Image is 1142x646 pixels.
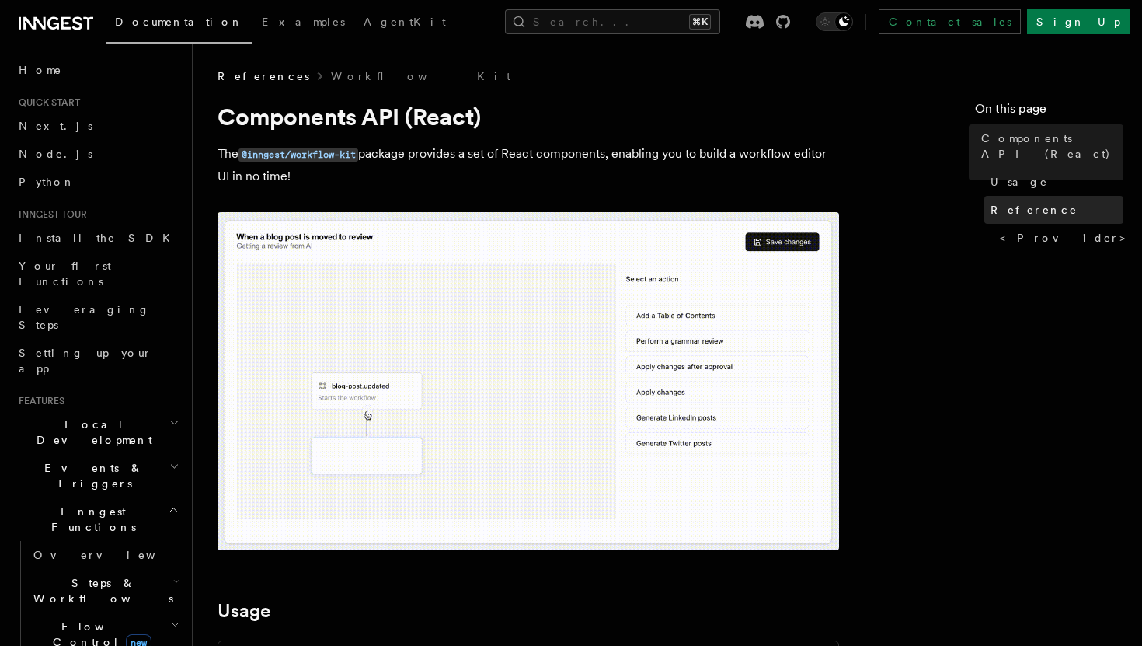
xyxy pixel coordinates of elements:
[12,112,183,140] a: Next.js
[991,174,1048,190] span: Usage
[12,339,183,382] a: Setting up your app
[106,5,252,44] a: Documentation
[218,212,839,550] img: workflow-kit-announcement-video-loop.gif
[12,252,183,295] a: Your first Functions
[994,224,1123,252] a: <Provider>
[19,176,75,188] span: Python
[19,260,111,288] span: Your first Functions
[689,14,711,30] kbd: ⌘K
[27,575,173,606] span: Steps & Workflows
[27,569,183,613] button: Steps & Workflows
[12,498,183,541] button: Inngest Functions
[505,9,720,34] button: Search...⌘K
[12,208,87,221] span: Inngest tour
[984,196,1123,224] a: Reference
[262,16,345,28] span: Examples
[1027,9,1130,34] a: Sign Up
[218,68,309,84] span: References
[27,541,183,569] a: Overview
[19,232,179,244] span: Install the SDK
[975,124,1123,168] a: Components API (React)
[19,62,62,78] span: Home
[981,131,1123,162] span: Components API (React)
[12,454,183,498] button: Events & Triggers
[331,68,510,84] a: Workflow Kit
[115,16,243,28] span: Documentation
[991,202,1078,218] span: Reference
[12,224,183,252] a: Install the SDK
[218,600,270,622] a: Usage
[238,148,358,162] code: @inngest/workflow-kit
[218,143,839,187] p: The package provides a set of React components, enabling you to build a workflow editor UI in no ...
[12,504,168,535] span: Inngest Functions
[975,100,1123,124] h4: On this page
[12,410,183,454] button: Local Development
[238,146,358,161] a: @inngest/workflow-kit
[12,96,80,109] span: Quick start
[364,16,446,28] span: AgentKit
[252,5,354,42] a: Examples
[12,395,64,407] span: Features
[19,120,92,132] span: Next.js
[19,303,150,331] span: Leveraging Steps
[218,103,839,131] h1: Components API (React)
[354,5,455,42] a: AgentKit
[12,56,183,84] a: Home
[12,168,183,196] a: Python
[19,347,152,375] span: Setting up your app
[12,140,183,168] a: Node.js
[816,12,853,31] button: Toggle dark mode
[984,168,1123,196] a: Usage
[19,148,92,160] span: Node.js
[12,460,169,491] span: Events & Triggers
[12,417,169,448] span: Local Development
[879,9,1021,34] a: Contact sales
[33,549,193,561] span: Overview
[12,295,183,339] a: Leveraging Steps
[1000,230,1137,246] span: <Provider>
